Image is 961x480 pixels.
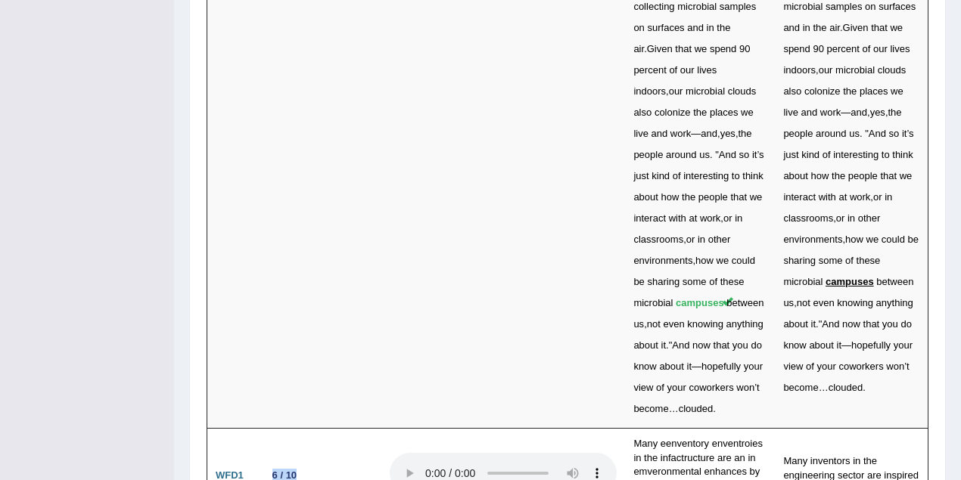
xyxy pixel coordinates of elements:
[783,107,798,118] span: live
[783,43,810,54] span: spend
[851,107,867,118] span: and
[707,22,714,33] span: in
[633,339,658,351] span: about
[709,276,717,287] span: of
[741,107,754,118] span: we
[882,318,898,330] span: you
[801,107,818,118] span: and
[677,1,717,12] span: microbial
[687,22,704,33] span: and
[695,43,708,54] span: we
[719,149,736,160] span: And
[647,43,673,54] span: Given
[838,191,847,203] span: at
[732,255,755,266] span: could
[803,22,810,33] span: in
[710,107,739,118] span: places
[809,339,834,351] span: about
[811,318,816,330] span: it
[723,212,732,224] span: or
[890,43,910,54] span: lives
[698,234,705,245] span: in
[783,234,842,245] span: environments
[813,22,826,33] span: the
[783,382,818,393] span: become
[633,1,674,12] span: collecting
[751,339,761,351] span: do
[714,339,730,351] span: that
[783,339,806,351] span: know
[817,361,836,372] span: your
[683,170,729,181] span: interesting
[823,149,831,160] span: of
[857,255,881,266] span: these
[687,318,723,330] span: knowing
[860,85,888,97] span: places
[669,64,677,76] span: of
[811,170,829,181] span: how
[890,22,903,33] span: we
[683,276,707,287] span: some
[816,128,846,139] span: around
[710,43,736,54] span: spend
[720,1,756,12] span: samples
[682,191,695,203] span: the
[866,234,879,245] span: we
[633,64,666,76] span: percent
[752,149,757,160] span: it
[757,382,760,393] span: t
[833,149,879,160] span: interesting
[673,170,681,181] span: of
[871,22,888,33] span: that
[739,128,752,139] span: the
[663,318,684,330] span: even
[783,1,823,12] span: microbial
[813,43,823,54] span: 90
[822,318,839,330] span: And
[697,64,717,76] span: lives
[907,361,910,372] span: t
[888,107,902,118] span: the
[672,339,689,351] span: And
[730,191,747,203] span: that
[829,382,863,393] span: clouded
[687,361,692,372] span: it
[726,297,764,308] span: between
[699,149,710,160] span: us
[873,43,888,54] span: our
[675,43,692,54] span: that
[720,276,745,287] span: these
[886,361,904,372] span: won
[783,297,794,308] span: us
[736,382,754,393] span: won
[698,191,728,203] span: people
[679,403,714,414] span: clouded
[680,64,695,76] span: our
[783,276,823,287] span: microbial
[633,43,644,54] span: air
[633,382,653,393] span: view
[827,43,860,54] span: percent
[783,191,816,203] span: interact
[656,382,664,393] span: of
[783,212,833,224] span: classrooms
[728,85,757,97] span: clouds
[829,22,840,33] span: air
[902,128,907,139] span: it
[843,22,869,33] span: Given
[701,361,741,372] span: hopefully
[837,339,842,351] span: it
[759,149,764,160] span: s
[826,276,874,287] span: campuses
[633,128,648,139] span: live
[732,170,740,181] span: to
[633,22,644,33] span: on
[686,85,725,97] span: microbial
[726,318,764,330] span: anything
[885,191,892,203] span: in
[845,255,854,266] span: of
[633,149,663,160] span: people
[900,170,913,181] span: we
[783,64,816,76] span: indoors
[647,276,680,287] span: sharing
